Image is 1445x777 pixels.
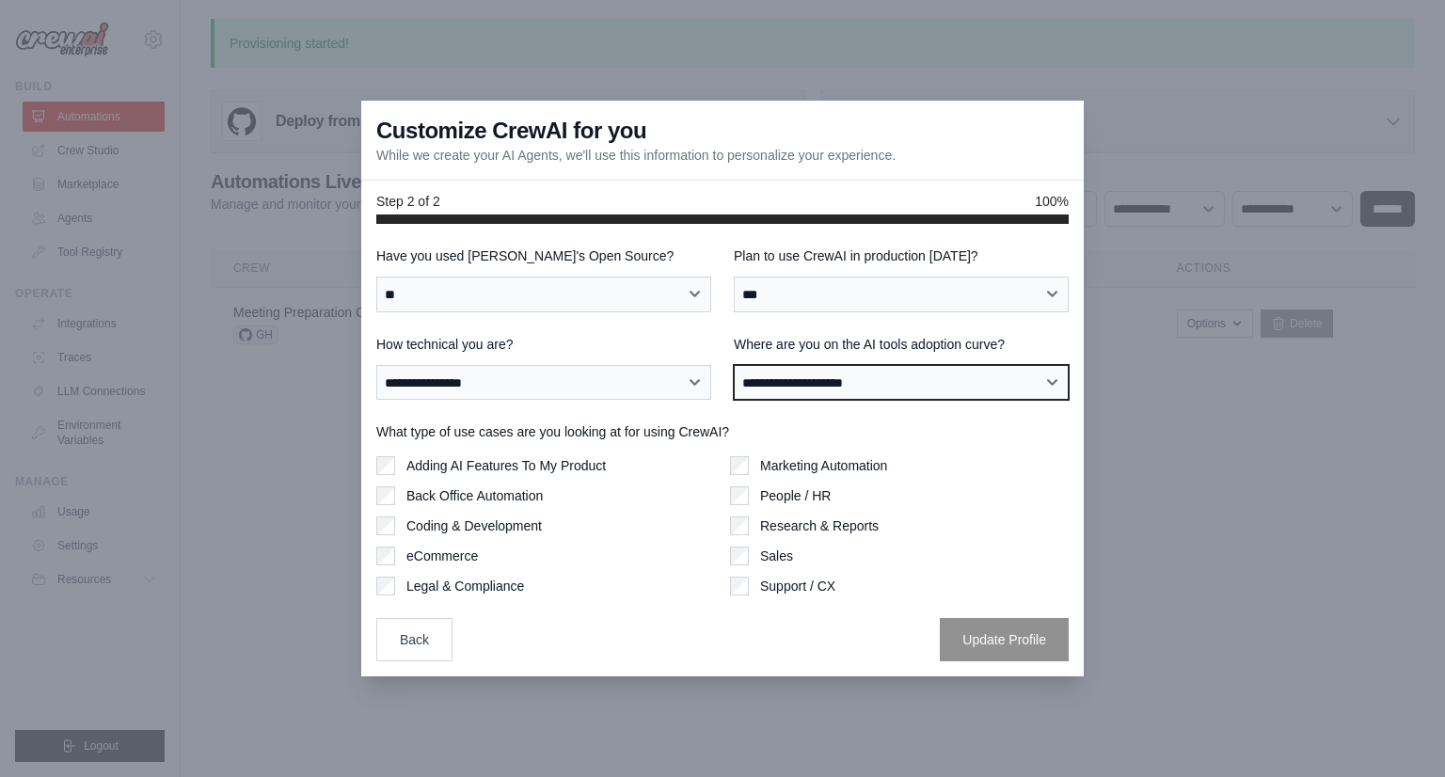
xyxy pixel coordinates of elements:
label: Sales [760,547,793,565]
button: Back [376,618,453,661]
label: Marketing Automation [760,456,887,475]
label: Have you used [PERSON_NAME]'s Open Source? [376,246,711,265]
label: Research & Reports [760,516,879,535]
label: People / HR [760,486,831,505]
label: Where are you on the AI tools adoption curve? [734,335,1069,354]
label: Adding AI Features To My Product [406,456,606,475]
label: Legal & Compliance [406,577,524,595]
label: Coding & Development [406,516,542,535]
span: Step 2 of 2 [376,192,440,211]
p: While we create your AI Agents, we'll use this information to personalize your experience. [376,146,896,165]
button: Update Profile [940,618,1069,661]
label: Support / CX [760,577,835,595]
label: Back Office Automation [406,486,543,505]
h3: Customize CrewAI for you [376,116,646,146]
label: How technical you are? [376,335,711,354]
label: What type of use cases are you looking at for using CrewAI? [376,422,1069,441]
span: 100% [1035,192,1069,211]
label: eCommerce [406,547,478,565]
label: Plan to use CrewAI in production [DATE]? [734,246,1069,265]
